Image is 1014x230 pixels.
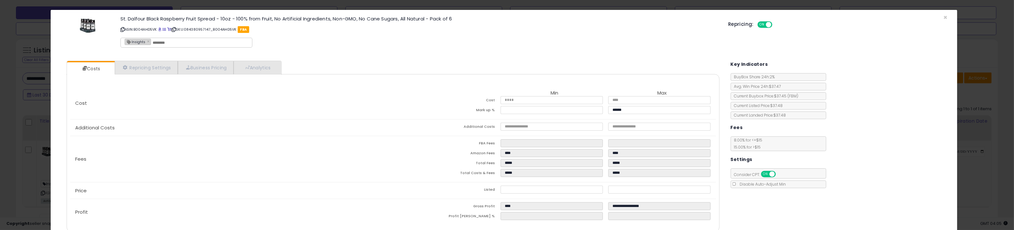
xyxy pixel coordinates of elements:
[731,124,743,132] h5: Fees
[774,93,799,99] span: $37.45
[70,210,393,215] p: Profit
[731,112,786,118] span: Current Landed Price: $37.48
[731,156,752,164] h5: Settings
[163,27,166,32] a: All offer listings
[731,137,763,150] span: 8.00 % for <= $15
[393,202,501,212] td: Gross Profit
[788,93,799,99] span: ( FBM )
[608,90,716,96] th: Max
[234,61,281,74] a: Analytics
[147,38,151,44] a: ×
[393,186,501,195] td: Listed
[70,101,393,106] p: Cost
[393,169,501,179] td: Total Costs & Fees
[393,149,501,159] td: Amazon Fees
[728,22,754,27] h5: Repricing:
[393,96,501,106] td: Cost
[115,61,178,74] a: Repricing Settings
[501,90,608,96] th: Min
[731,60,768,68] h5: Key Indicators
[238,26,250,33] span: FBA
[393,159,501,169] td: Total Fees
[167,27,171,32] a: Your listing only
[125,39,146,44] span: Insights
[771,22,782,27] span: OFF
[393,212,501,222] td: Profit [PERSON_NAME] %
[70,188,393,193] p: Price
[67,62,114,75] a: Costs
[944,13,948,22] span: ×
[70,157,393,162] p: Fees
[731,172,784,177] span: Consider CPT:
[158,27,162,32] a: BuyBox page
[731,144,761,150] span: 15.00 % for > $15
[731,84,781,89] span: Avg. Win Price 24h: $37.47
[731,74,775,80] span: BuyBox Share 24h: 2%
[393,123,501,133] td: Additional Costs
[393,139,501,149] td: FBA Fees
[762,172,770,177] span: ON
[731,103,783,108] span: Current Listed Price: $37.48
[70,125,393,130] p: Additional Costs
[775,172,785,177] span: OFF
[737,181,786,187] span: Disable Auto-Adjust Min
[120,16,719,21] h3: St. Dalfour Black Raspberry Fruit Spread - 10oz - 100% from Fruit, No Artificial Ingredients, Non...
[758,22,766,27] span: ON
[178,61,234,74] a: Business Pricing
[731,93,799,99] span: Current Buybox Price:
[78,16,98,35] img: 51mPm-aSFzL._SL60_.jpg
[120,24,719,34] p: ASIN: B004AHD5VK | SKU: 084380957147_B004AHD5VK
[393,106,501,116] td: Mark up %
